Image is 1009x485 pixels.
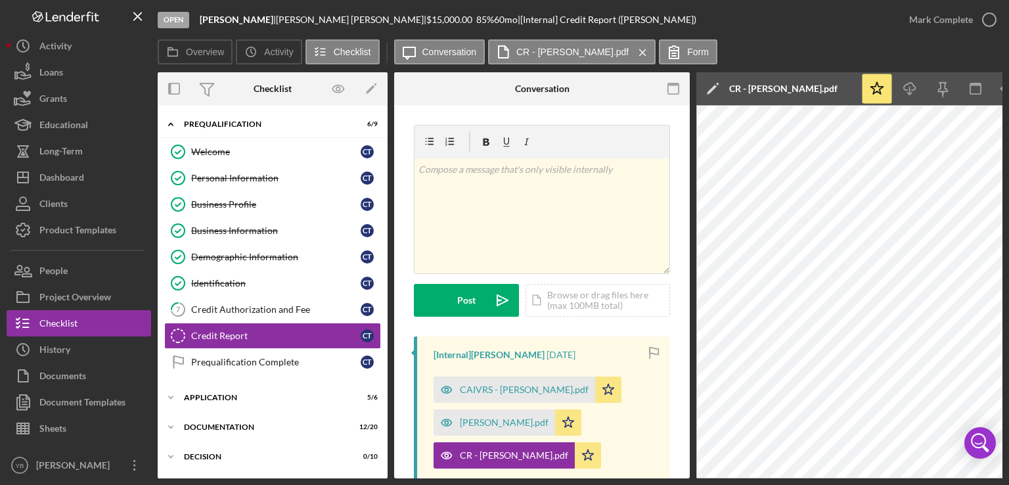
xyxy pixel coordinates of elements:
button: Mark Complete [896,7,1002,33]
button: Overview [158,39,233,64]
div: Long-Term [39,138,83,168]
time: 2025-07-30 17:45 [547,350,575,360]
button: History [7,336,151,363]
a: 7Credit Authorization and FeeCT [164,296,381,323]
label: CR - [PERSON_NAME].pdf [516,47,629,57]
button: YB[PERSON_NAME] [7,452,151,478]
div: CR - [PERSON_NAME].pdf [729,83,838,94]
a: Demographic InformationCT [164,244,381,270]
div: | [200,14,276,25]
div: 85 % [476,14,494,25]
button: People [7,258,151,284]
button: Documents [7,363,151,389]
button: Form [659,39,717,64]
div: Credit Authorization and Fee [191,304,361,315]
div: C T [361,277,374,290]
button: CR - [PERSON_NAME].pdf [488,39,656,64]
button: Educational [7,112,151,138]
a: Product Templates [7,217,151,243]
div: Business Profile [191,199,361,210]
div: 0 / 10 [354,453,378,461]
div: [PERSON_NAME] [PERSON_NAME] | [276,14,426,25]
div: Product Templates [39,217,116,246]
div: Post [457,284,476,317]
div: Dashboard [39,164,84,194]
div: Business Information [191,225,361,236]
div: Checklist [39,310,78,340]
div: Educational [39,112,88,141]
button: Sheets [7,415,151,442]
div: Decision [184,453,345,461]
div: Project Overview [39,284,111,313]
div: Prequalification [184,120,345,128]
a: Personal InformationCT [164,165,381,191]
div: Checklist [254,83,292,94]
button: Post [414,284,519,317]
div: Document Templates [39,389,125,419]
div: C T [361,356,374,369]
a: Business ProfileCT [164,191,381,218]
button: [PERSON_NAME].pdf [434,409,581,436]
label: Conversation [422,47,477,57]
div: $15,000.00 [426,14,476,25]
a: Credit ReportCT [164,323,381,349]
div: Documents [39,363,86,392]
div: C T [361,250,374,264]
label: Activity [264,47,293,57]
div: C T [361,145,374,158]
div: 6 / 9 [354,120,378,128]
button: Document Templates [7,389,151,415]
button: Clients [7,191,151,217]
label: Overview [186,47,224,57]
tspan: 7 [176,305,181,313]
div: Open [158,12,189,28]
div: Application [184,394,345,402]
div: 60 mo [494,14,518,25]
div: C T [361,329,374,342]
div: Identification [191,278,361,289]
button: CAIVRS - [PERSON_NAME].pdf [434,377,621,403]
div: C T [361,198,374,211]
div: Personal Information [191,173,361,183]
label: Checklist [334,47,371,57]
div: Conversation [515,83,570,94]
div: C T [361,303,374,316]
button: Activity [236,39,302,64]
div: 5 / 6 [354,394,378,402]
div: 12 / 20 [354,423,378,431]
div: Mark Complete [909,7,973,33]
div: [Internal] [PERSON_NAME] [434,350,545,360]
div: Grants [39,85,67,115]
a: WelcomeCT [164,139,381,165]
a: Checklist [7,310,151,336]
button: Loans [7,59,151,85]
div: Loans [39,59,63,89]
div: Credit Report [191,331,361,341]
div: Sheets [39,415,66,445]
button: Long-Term [7,138,151,164]
div: [PERSON_NAME].pdf [460,417,549,428]
button: Activity [7,33,151,59]
div: Welcome [191,147,361,157]
div: People [39,258,68,287]
button: Project Overview [7,284,151,310]
div: Demographic Information [191,252,361,262]
div: CR - [PERSON_NAME].pdf [460,450,568,461]
div: C T [361,224,374,237]
button: Dashboard [7,164,151,191]
a: Prequalification CompleteCT [164,349,381,375]
div: History [39,336,70,366]
a: Business InformationCT [164,218,381,244]
button: Grants [7,85,151,112]
button: Checklist [305,39,380,64]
